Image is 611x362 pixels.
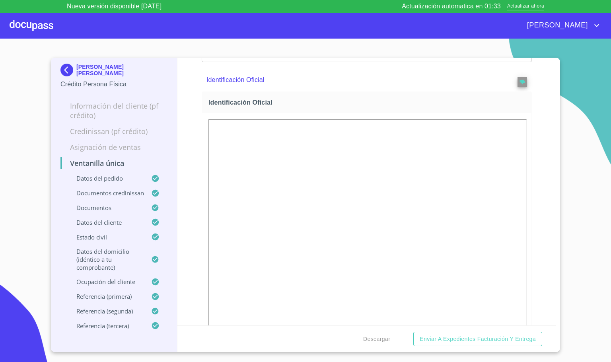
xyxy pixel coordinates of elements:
[420,334,536,344] span: Enviar a Expedientes Facturación y Entrega
[60,204,151,212] p: Documentos
[60,307,151,315] p: Referencia (segunda)
[60,322,151,330] p: Referencia (tercera)
[60,174,151,182] p: Datos del pedido
[518,77,527,87] button: reject
[60,218,151,226] p: Datos del cliente
[521,19,592,32] span: [PERSON_NAME]
[208,119,527,333] iframe: Identificación Oficial
[208,98,528,107] span: Identificación Oficial
[67,2,162,11] p: Nueva versión disponible [DATE]
[60,142,167,152] p: Asignación de Ventas
[60,80,167,89] p: Crédito Persona Física
[402,2,501,11] p: Actualización automatica en 01:33
[60,127,167,136] p: Credinissan (PF crédito)
[60,158,167,168] p: Ventanilla única
[521,19,601,32] button: account of current user
[60,64,167,80] div: [PERSON_NAME] [PERSON_NAME]
[60,278,151,286] p: Ocupación del Cliente
[60,64,76,76] img: Docupass spot blue
[60,292,151,300] p: Referencia (primera)
[413,332,542,346] button: Enviar a Expedientes Facturación y Entrega
[76,64,167,76] p: [PERSON_NAME] [PERSON_NAME]
[60,189,151,197] p: Documentos CrediNissan
[60,101,167,120] p: Información del cliente (PF crédito)
[60,233,151,241] p: Estado Civil
[60,247,151,271] p: Datos del domicilio (idéntico a tu comprobante)
[360,332,393,346] button: Descargar
[507,2,544,11] span: Actualizar ahora
[363,334,390,344] span: Descargar
[206,75,495,85] p: Identificación Oficial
